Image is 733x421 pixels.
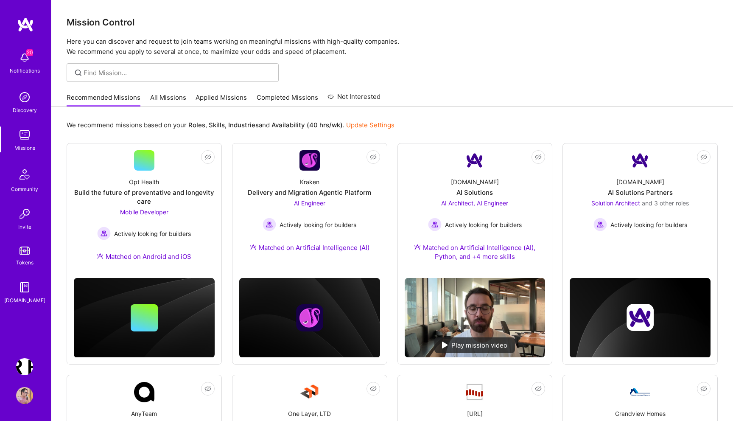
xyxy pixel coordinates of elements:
[239,278,380,358] img: cover
[263,218,276,231] img: Actively looking for builders
[700,385,707,392] i: icon EyeClosed
[228,121,259,129] b: Industries
[570,278,711,358] img: cover
[16,49,33,66] img: bell
[150,93,186,107] a: All Missions
[4,296,45,305] div: [DOMAIN_NAME]
[280,220,356,229] span: Actively looking for builders
[570,150,711,250] a: Company Logo[DOMAIN_NAME]AI Solutions PartnersSolution Architect and 3 other rolesActively lookin...
[299,382,320,402] img: Company Logo
[74,278,215,358] img: cover
[16,89,33,106] img: discovery
[17,17,34,32] img: logo
[114,229,191,238] span: Actively looking for builders
[73,68,83,78] i: icon SearchGrey
[67,36,718,57] p: Here you can discover and request to join teams working on meaningful missions with high-quality ...
[257,93,318,107] a: Completed Missions
[13,106,37,115] div: Discovery
[434,337,515,353] div: Play mission video
[10,66,40,75] div: Notifications
[16,279,33,296] img: guide book
[204,385,211,392] i: icon EyeClosed
[97,252,191,261] div: Matched on Android and iOS
[16,387,33,404] img: User Avatar
[11,185,38,194] div: Community
[346,121,394,129] a: Update Settings
[14,164,35,185] img: Community
[288,409,331,418] div: One Layer, LTD
[535,154,542,160] i: icon EyeClosed
[250,243,369,252] div: Matched on Artificial Intelligence (AI)
[370,154,377,160] i: icon EyeClosed
[97,227,111,240] img: Actively looking for builders
[700,154,707,160] i: icon EyeClosed
[296,304,323,331] img: Company logo
[428,218,442,231] img: Actively looking for builders
[16,126,33,143] img: teamwork
[74,150,215,271] a: Opt HealthBuild the future of preventative and longevity careMobile Developer Actively looking fo...
[14,358,35,375] a: Terr.ai: Building an Innovative Real Estate Platform
[196,93,247,107] a: Applied Missions
[627,304,654,331] img: Company logo
[535,385,542,392] i: icon EyeClosed
[616,177,664,186] div: [DOMAIN_NAME]
[204,154,211,160] i: icon EyeClosed
[188,121,205,129] b: Roles
[441,199,508,207] span: AI Architect, AI Engineer
[451,177,499,186] div: [DOMAIN_NAME]
[456,188,493,197] div: AI Solutions
[327,92,380,107] a: Not Interested
[370,385,377,392] i: icon EyeClosed
[405,150,546,271] a: Company Logo[DOMAIN_NAME]AI SolutionsAI Architect, AI Engineer Actively looking for buildersActiv...
[74,188,215,206] div: Build the future of preventative and longevity care
[97,253,104,259] img: Ateam Purple Icon
[26,49,33,56] span: 20
[16,258,34,267] div: Tokens
[299,150,320,171] img: Company Logo
[464,383,485,401] img: Company Logo
[16,358,33,375] img: Terr.ai: Building an Innovative Real Estate Platform
[294,199,325,207] span: AI Engineer
[610,220,687,229] span: Actively looking for builders
[14,143,35,152] div: Missions
[442,342,448,348] img: play
[67,121,394,129] p: We recommend missions based on your , , and .
[16,205,33,222] img: Invite
[131,409,157,418] div: AnyTeam
[20,247,30,255] img: tokens
[129,177,159,186] div: Opt Health
[405,243,546,261] div: Matched on Artificial Intelligence (AI), Python, and +4 more skills
[239,150,380,262] a: Company LogoKrakenDelivery and Migration Agentic PlatformAI Engineer Actively looking for builder...
[209,121,225,129] b: Skills
[445,220,522,229] span: Actively looking for builders
[18,222,31,231] div: Invite
[14,387,35,404] a: User Avatar
[464,150,485,171] img: Company Logo
[300,177,319,186] div: Kraken
[67,93,140,107] a: Recommended Missions
[134,382,154,402] img: Company Logo
[615,409,666,418] div: Grandview Homes
[608,188,673,197] div: AI Solutions Partners
[630,388,650,396] img: Company Logo
[467,409,483,418] div: [URL]
[271,121,343,129] b: Availability (40 hrs/wk)
[120,208,168,216] span: Mobile Developer
[405,278,546,357] img: No Mission
[248,188,371,197] div: Delivery and Migration Agentic Platform
[630,150,650,171] img: Company Logo
[67,17,718,28] h3: Mission Control
[591,199,640,207] span: Solution Architect
[414,244,421,250] img: Ateam Purple Icon
[642,199,689,207] span: and 3 other roles
[593,218,607,231] img: Actively looking for builders
[84,68,272,77] input: Find Mission...
[250,244,257,250] img: Ateam Purple Icon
